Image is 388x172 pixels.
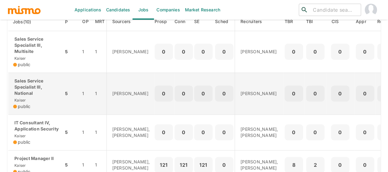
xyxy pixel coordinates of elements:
[77,114,94,150] td: 1
[13,155,59,162] p: Project Manager II
[13,18,39,26] span: Jobs(10)
[354,12,376,31] th: Approved
[197,47,210,56] p: 0
[157,161,171,169] p: 121
[240,90,278,97] p: [PERSON_NAME]
[18,139,31,145] span: public
[309,89,322,98] p: 0
[157,47,171,56] p: 0
[112,49,150,55] p: [PERSON_NAME]
[358,89,372,98] p: 0
[175,12,193,31] th: Connections
[13,36,59,54] p: Sales Service Specialist III, Multisite
[155,12,175,31] th: Prospects
[94,114,106,150] td: 1
[13,120,59,132] p: IT Consultant IV, Application Security
[177,47,190,56] p: 0
[94,73,106,114] td: 1
[333,89,347,98] p: 0
[309,161,322,169] p: 2
[240,126,278,138] p: [PERSON_NAME], [PERSON_NAME]
[305,12,326,31] th: To Be Interviewed
[63,73,77,114] td: 5
[63,31,77,73] td: 5
[94,12,106,31] th: Market Research Total
[177,128,190,137] p: 0
[106,12,155,31] th: Sourcers
[63,114,77,150] td: 5
[333,161,347,169] p: 0
[77,12,94,31] th: Open Positions
[217,161,231,169] p: 0
[283,12,305,31] th: To Be Reviewed
[197,161,210,169] p: 121
[235,12,283,31] th: Recruiters
[112,90,150,97] p: [PERSON_NAME]
[287,89,301,98] p: 0
[18,103,31,110] span: public
[94,31,106,73] td: 1
[65,18,76,26] span: P
[7,5,41,14] img: logo
[157,89,171,98] p: 0
[197,89,210,98] p: 0
[358,47,372,56] p: 0
[240,49,278,55] p: [PERSON_NAME]
[13,98,26,102] span: Kaiser
[18,62,31,68] span: public
[63,12,77,31] th: Priority
[358,128,372,137] p: 0
[13,163,26,168] span: Kaiser
[333,128,347,137] p: 0
[13,134,26,138] span: Kaiser
[214,12,235,31] th: Sched
[177,161,190,169] p: 121
[157,128,171,137] p: 0
[112,126,150,138] p: [PERSON_NAME], [PERSON_NAME]
[197,128,210,137] p: 0
[287,128,301,137] p: 0
[309,128,322,137] p: 0
[217,89,231,98] p: 0
[77,31,94,73] td: 1
[326,12,354,31] th: Client Interview Scheduled
[358,161,372,169] p: 0
[365,4,377,16] img: Maia Reyes
[333,47,347,56] p: 0
[217,128,231,137] p: 0
[177,89,190,98] p: 0
[77,73,94,114] td: 1
[217,47,231,56] p: 0
[287,47,301,56] p: 0
[13,78,59,96] p: Sales Service Specialist III, National
[112,159,150,171] p: [PERSON_NAME], [PERSON_NAME]
[309,47,322,56] p: 0
[287,161,301,169] p: 8
[240,159,278,171] p: [PERSON_NAME], [PERSON_NAME]
[193,12,214,31] th: Sent Emails
[13,56,26,61] span: Kaiser
[310,6,358,14] input: Candidate search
